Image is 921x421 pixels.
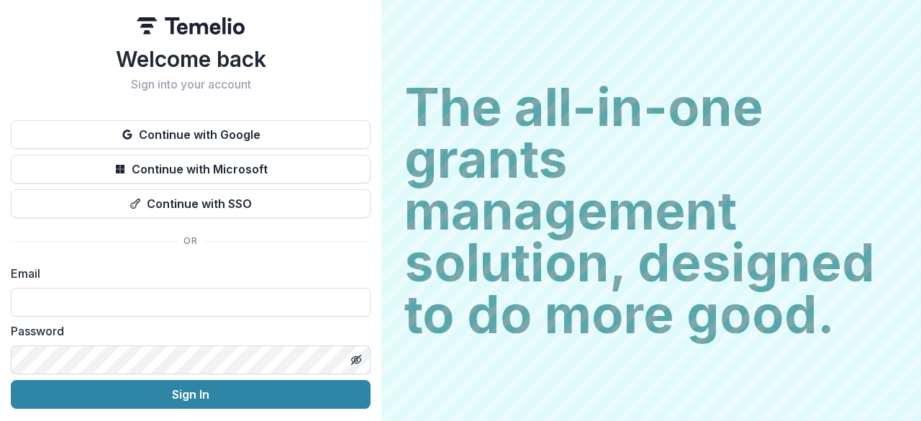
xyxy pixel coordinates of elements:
[137,17,245,35] img: Temelio
[11,120,371,149] button: Continue with Google
[11,189,371,218] button: Continue with SSO
[11,46,371,72] h1: Welcome back
[11,155,371,184] button: Continue with Microsoft
[11,380,371,409] button: Sign In
[345,348,368,371] button: Toggle password visibility
[11,265,362,282] label: Email
[11,78,371,91] h2: Sign into your account
[11,322,362,340] label: Password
